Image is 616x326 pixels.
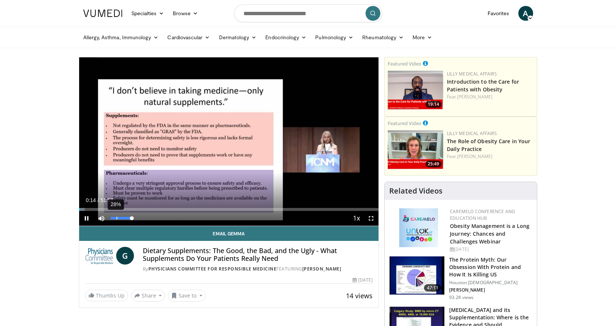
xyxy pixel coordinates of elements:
a: The Role of Obesity Care in Your Daily Practice [447,138,530,152]
a: Obesity Management is a Long Journey: Chances and Challenges Webinar [450,222,529,245]
a: CaReMeLO Conference and Education Hub [450,208,515,221]
span: 47:11 [424,284,442,292]
a: Introduction to the Care for Patients with Obesity [447,78,519,93]
input: Search topics, interventions [234,4,382,22]
a: More [408,30,437,45]
p: 93.2K views [449,295,474,300]
video-js: Video Player [79,57,379,226]
div: By FEATURING [143,266,373,272]
img: b7b8b05e-5021-418b-a89a-60a270e7cf82.150x105_q85_crop-smart_upscale.jpg [390,256,444,295]
span: 25:49 [425,161,441,167]
div: Volume Level [111,217,132,219]
p: Houston [DEMOGRAPHIC_DATA] [449,280,532,286]
h4: Dietary Supplements: The Good, the Bad, and the Ugly - What Supplements Do Your Patients Really Need [143,247,373,263]
div: Progress Bar [79,208,379,211]
a: Lilly Medical Affairs [447,71,497,77]
span: 0:14 [86,197,96,203]
div: Feat. [447,153,534,160]
div: Feat. [447,94,534,100]
span: 14 views [346,291,373,300]
a: 47:11 The Protein Myth: Our Obsession With Protein and How It Is Killing US Houston [DEMOGRAPHIC_... [389,256,532,300]
a: G [116,247,134,265]
small: Featured Video [388,60,421,67]
img: 45df64a9-a6de-482c-8a90-ada250f7980c.png.150x105_q85_autocrop_double_scale_upscale_version-0.2.jpg [399,208,438,247]
a: 19:14 [388,71,443,110]
a: Lilly Medical Affairs [447,130,497,137]
a: A [518,6,533,21]
span: 19:14 [425,101,441,108]
a: [PERSON_NAME] [302,266,341,272]
img: Physicians Committee for Responsible Medicine [85,247,113,265]
a: [PERSON_NAME] [457,153,492,159]
button: Save to [168,290,206,302]
button: Mute [94,211,109,226]
div: [DATE] [450,246,531,253]
p: [PERSON_NAME] [449,287,532,293]
button: Fullscreen [364,211,378,226]
a: Rheumatology [358,30,408,45]
button: Share [131,290,165,302]
span: 51:52 [100,197,113,203]
a: Thumbs Up [85,290,128,301]
a: Pulmonology [311,30,358,45]
a: [PERSON_NAME] [457,94,492,100]
a: Dermatology [215,30,261,45]
img: VuMedi Logo [83,10,122,17]
img: acc2e291-ced4-4dd5-b17b-d06994da28f3.png.150x105_q85_crop-smart_upscale.png [388,71,443,110]
a: Browse [168,6,202,21]
a: Specialties [127,6,169,21]
div: [DATE] [353,277,373,283]
a: Favorites [483,6,514,21]
a: Physicians Committee for Responsible Medicine [148,266,277,272]
small: Featured Video [388,120,421,127]
a: Cardiovascular [163,30,214,45]
span: / [98,197,99,203]
a: 25:49 [388,130,443,169]
h3: The Protein Myth: Our Obsession With Protein and How It Is Killing US [449,256,532,278]
button: Playback Rate [349,211,364,226]
img: e1208b6b-349f-4914-9dd7-f97803bdbf1d.png.150x105_q85_crop-smart_upscale.png [388,130,443,169]
a: Endocrinology [261,30,311,45]
a: Email Gemma [79,226,379,241]
h4: Related Videos [389,186,442,195]
button: Pause [79,211,94,226]
a: Allergy, Asthma, Immunology [79,30,163,45]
